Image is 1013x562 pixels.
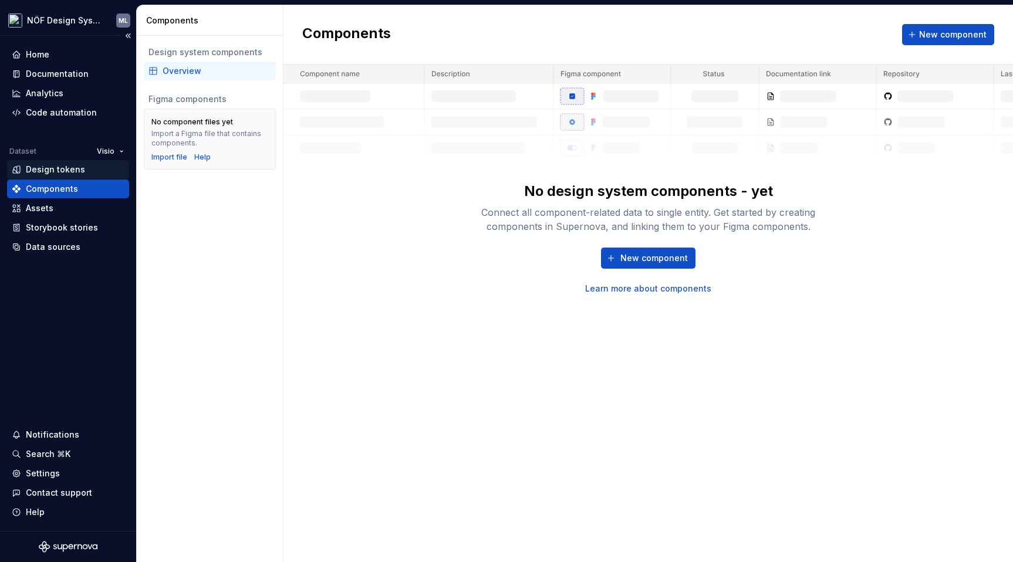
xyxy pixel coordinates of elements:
[26,222,98,233] div: Storybook stories
[26,448,70,460] div: Search ⌘K
[8,13,22,28] img: 65b32fb5-5655-43a8-a471-d2795750ffbf.png
[585,283,711,294] a: Learn more about components
[26,202,53,214] div: Assets
[7,45,129,64] a: Home
[26,429,79,441] div: Notifications
[151,129,268,148] div: Import a Figma file that contains components.
[601,248,695,269] button: New component
[26,107,97,119] div: Code automation
[151,117,233,127] div: No component files yet
[27,15,102,26] div: NÖF Design System
[7,160,129,179] a: Design tokens
[39,541,97,553] svg: Supernova Logo
[524,182,773,201] div: No design system components - yet
[302,24,391,45] h2: Components
[7,445,129,463] button: Search ⌘K
[26,164,85,175] div: Design tokens
[26,468,60,479] div: Settings
[26,506,45,518] div: Help
[26,241,80,253] div: Data sources
[7,65,129,83] a: Documentation
[26,49,49,60] div: Home
[26,68,89,80] div: Documentation
[7,483,129,502] button: Contact support
[9,147,36,156] div: Dataset
[194,153,211,162] a: Help
[163,65,271,77] div: Overview
[146,15,278,26] div: Components
[26,87,63,99] div: Analytics
[7,84,129,103] a: Analytics
[148,93,271,105] div: Figma components
[26,183,78,195] div: Components
[148,46,271,58] div: Design system components
[902,24,994,45] button: New component
[26,487,92,499] div: Contact support
[2,8,134,33] button: NÖF Design SystemML
[144,62,276,80] a: Overview
[7,238,129,256] a: Data sources
[7,199,129,218] a: Assets
[7,180,129,198] a: Components
[461,205,836,233] div: Connect all component-related data to single entity. Get started by creating components in Supern...
[7,425,129,444] button: Notifications
[7,218,129,237] a: Storybook stories
[620,252,688,264] span: New component
[7,503,129,522] button: Help
[120,28,136,44] button: Collapse sidebar
[92,143,129,160] button: Visio
[7,103,129,122] a: Code automation
[151,153,187,162] button: Import file
[919,29,987,40] span: New component
[97,147,114,156] span: Visio
[119,16,128,25] div: ML
[7,464,129,483] a: Settings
